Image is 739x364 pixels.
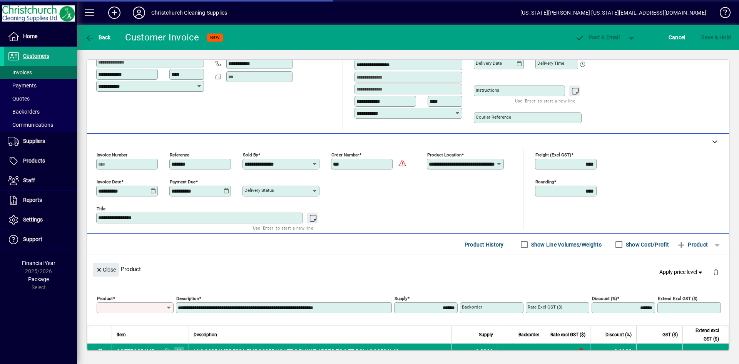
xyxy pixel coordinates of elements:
mat-label: Invoice date [97,179,121,185]
a: Invoices [4,66,77,79]
app-page-header-button: Close [91,266,121,273]
span: Item [117,330,126,339]
mat-label: Discount (%) [592,296,617,301]
a: Payments [4,79,77,92]
div: [US_STATE][PERSON_NAME] [US_STATE][EMAIL_ADDRESS][DOMAIN_NAME] [520,7,706,19]
button: Cancel [667,30,687,44]
mat-label: Payment due [170,179,196,185]
a: Backorders [4,105,77,118]
mat-label: Courier Reference [476,114,511,120]
span: Product [677,238,708,251]
button: Apply price level [656,265,707,279]
span: Cancel [669,31,685,44]
mat-label: Title [97,206,105,211]
button: Add [102,6,127,20]
a: Knowledge Base [714,2,729,27]
mat-label: Supply [395,296,407,301]
mat-label: Product [97,296,113,301]
mat-label: Product location [427,152,461,158]
mat-label: Sold by [243,152,258,158]
span: Discount (%) [605,330,632,339]
button: Post & Email [571,30,624,44]
mat-label: Backorder [462,304,482,310]
span: S [701,34,704,40]
a: Staff [4,171,77,190]
span: Package [28,276,49,282]
app-page-header-button: Back [77,30,119,44]
label: Show Line Volumes/Weights [530,241,602,248]
span: LIVI 3005 IMPRESSA EMBOSSED WHITE 3 PLY WRAPPED TOILET ROLLS 225S X 48 [194,347,399,355]
div: Customer Invoice [125,31,199,44]
button: Product History [461,238,507,252]
button: Close [93,263,119,277]
span: Supply [479,330,493,339]
span: Quotes [8,96,30,102]
span: Financial Year [22,260,55,266]
span: 1.0000 [476,347,493,355]
mat-label: Invoice number [97,152,127,158]
a: Home [4,27,77,46]
span: Reports [23,197,42,203]
a: Communications [4,118,77,131]
span: Apply price level [659,268,704,276]
span: Backorders [8,109,40,115]
mat-hint: Use 'Enter' to start a new line [253,223,313,232]
div: Product [87,255,729,283]
mat-hint: Use 'Enter' to start a new line [515,96,575,105]
span: Customers [23,53,49,59]
a: Suppliers [4,132,77,151]
span: Products [23,158,45,164]
span: Rate excl GST ($) [550,330,585,339]
td: 0.0000 [590,344,636,359]
mat-label: Extend excl GST ($) [658,296,697,301]
span: Back [85,34,111,40]
span: Communications [8,122,53,128]
mat-label: Freight (excl GST) [535,152,571,158]
a: Settings [4,210,77,230]
span: Close [96,263,116,276]
span: Christchurch Cleaning Supplies Ltd [162,347,171,356]
a: Reports [4,191,77,210]
span: Settings [23,216,43,223]
button: Delete [707,263,725,281]
button: Product [673,238,712,252]
mat-label: Delivery date [476,60,502,66]
a: Quotes [4,92,77,105]
button: Profile [127,6,151,20]
button: Save & Hold [699,30,733,44]
span: Staff [23,177,35,183]
span: Home [23,33,37,39]
span: Backorder [518,330,539,339]
span: GST ($) [662,330,678,339]
a: Support [4,230,77,249]
span: ave & Hold [701,31,731,44]
mat-label: Delivery time [537,60,564,66]
div: COTTR225 IMP [117,347,155,355]
mat-label: Reference [170,152,189,158]
span: Product History [465,238,504,251]
mat-label: Delivery status [244,188,274,193]
mat-label: Rounding [535,179,554,185]
span: ost & Email [575,34,620,40]
span: NEW [210,35,220,40]
mat-label: Order number [331,152,359,158]
label: Show Cost/Profit [624,241,669,248]
span: Suppliers [23,138,45,144]
span: Invoices [8,69,32,75]
button: Back [83,30,113,44]
span: Description [194,330,217,339]
span: Support [23,236,42,242]
a: Products [4,151,77,171]
div: Christchurch Cleaning Supplies [151,7,227,19]
app-page-header-button: Delete [707,268,725,275]
mat-label: Description [176,296,199,301]
mat-label: Rate excl GST ($) [528,304,562,310]
mat-label: Instructions [476,87,499,93]
span: P [589,34,592,40]
span: Payments [8,82,37,89]
span: Extend excl GST ($) [687,326,719,343]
